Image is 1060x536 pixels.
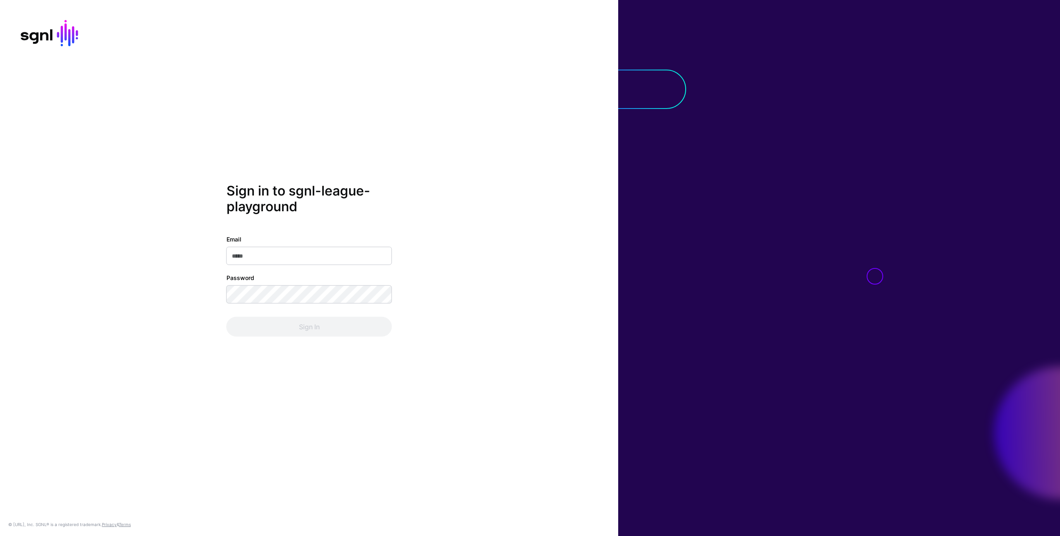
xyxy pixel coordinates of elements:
h2: Sign in to sgnl-league-playground [226,183,392,215]
a: Terms [119,522,131,527]
div: © [URL], Inc. SGNL® is a registered trademark. & [8,521,131,528]
a: Privacy [102,522,117,527]
label: Password [226,273,254,282]
label: Email [226,234,241,243]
